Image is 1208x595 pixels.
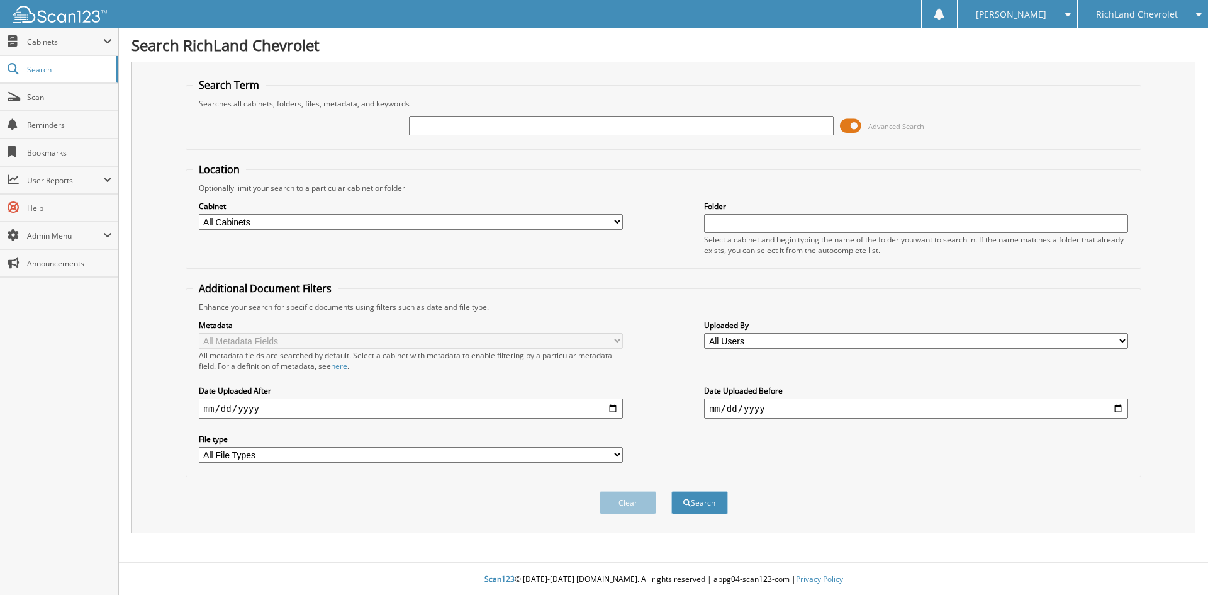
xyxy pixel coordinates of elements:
div: All metadata fields are searched by default. Select a cabinet with metadata to enable filtering b... [199,350,623,371]
span: Search [27,64,110,75]
span: [PERSON_NAME] [976,11,1046,18]
label: Date Uploaded Before [704,385,1128,396]
button: Clear [600,491,656,514]
span: Scan [27,92,112,103]
span: Advanced Search [868,122,924,131]
div: Enhance your search for specific documents using filters such as date and file type. [193,302,1135,312]
input: start [199,399,623,419]
label: Date Uploaded After [199,385,623,396]
a: Privacy Policy [796,574,843,584]
div: Searches all cabinets, folders, files, metadata, and keywords [193,98,1135,109]
input: end [704,399,1128,419]
span: User Reports [27,175,103,186]
span: Cabinets [27,37,103,47]
label: Folder [704,201,1128,212]
div: Select a cabinet and begin typing the name of the folder you want to search in. If the name match... [704,234,1128,256]
button: Search [671,491,728,514]
legend: Search Term [193,78,266,92]
legend: Additional Document Filters [193,281,338,295]
span: Bookmarks [27,147,112,158]
span: Reminders [27,120,112,130]
label: Uploaded By [704,320,1128,331]
legend: Location [193,162,246,176]
span: RichLand Chevrolet [1096,11,1178,18]
span: Announcements [27,258,112,269]
div: © [DATE]-[DATE] [DOMAIN_NAME]. All rights reserved | appg04-scan123-com | [119,564,1208,595]
img: scan123-logo-white.svg [13,6,107,23]
label: Cabinet [199,201,623,212]
h1: Search RichLand Chevrolet [131,35,1195,55]
span: Help [27,203,112,213]
div: Optionally limit your search to a particular cabinet or folder [193,183,1135,193]
span: Admin Menu [27,230,103,241]
label: Metadata [199,320,623,331]
span: Scan123 [484,574,515,584]
a: here [331,361,347,371]
label: File type [199,434,623,445]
